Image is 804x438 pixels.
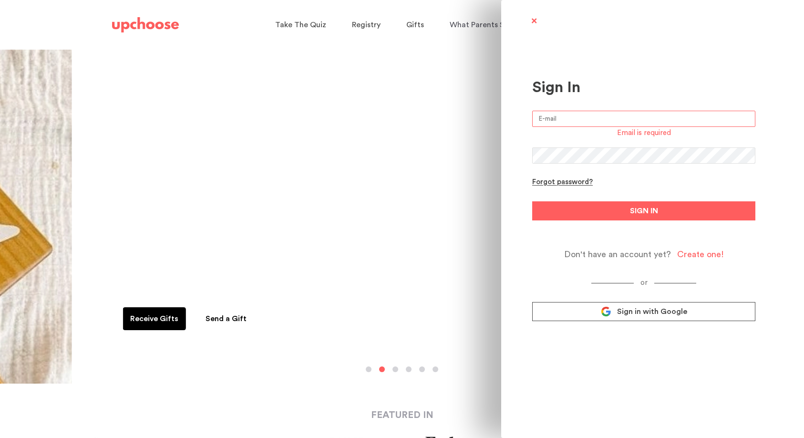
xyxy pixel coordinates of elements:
div: Sign In [532,78,755,96]
span: or [634,279,654,286]
span: Sign in with Google [617,307,687,316]
input: E-mail [532,111,755,127]
span: SIGN IN [630,205,658,217]
button: SIGN IN [532,201,755,220]
span: Don't have an account yet? [564,249,671,260]
div: Create one! [677,249,724,260]
a: Sign in with Google [532,302,755,321]
div: Forgot password? [532,178,593,187]
div: Email is required [617,129,671,138]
